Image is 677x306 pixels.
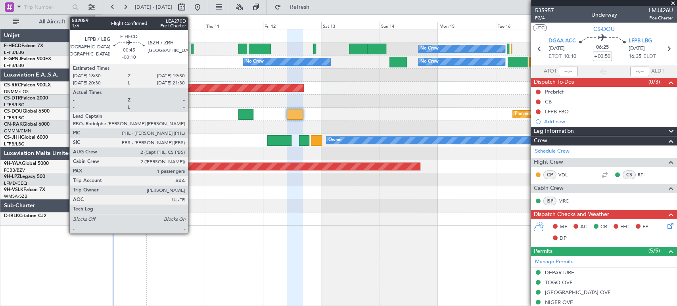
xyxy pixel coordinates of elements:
a: LFPB/LBG [4,141,25,147]
span: 9H-LPZ [4,174,20,179]
span: 16:35 [629,53,641,61]
button: All Aircraft [9,15,86,28]
span: ETOT [549,53,562,61]
a: D-IBLKCitation CJ2 [4,214,46,218]
a: LFPB/LBG [4,63,25,69]
a: CS-RRCFalcon 900LX [4,83,51,88]
div: No Crew [420,43,439,55]
span: Refresh [283,4,316,10]
a: RFI [638,171,656,178]
div: CB [545,98,552,105]
div: DEPARTURE [545,269,574,276]
div: TOGO OVF [545,279,572,286]
span: CS-DOU [593,25,615,33]
a: 9H-LPZLegacy 500 [4,174,45,179]
div: No Crew [245,56,264,68]
span: DP [560,235,567,243]
div: Mon 15 [437,22,496,29]
a: WMSA/SZB [4,193,27,199]
a: LFPB/LBG [4,102,25,108]
div: [GEOGRAPHIC_DATA] OVF [545,289,610,296]
span: ALDT [651,67,664,75]
div: Tue 9 [88,22,146,29]
a: CS-DOUGlobal 6500 [4,109,50,114]
span: LFPB LBG [629,37,652,45]
span: 9H-YAA [4,161,22,166]
div: Thu 11 [205,22,263,29]
span: [DATE] - [DATE] [135,4,172,11]
div: Wed 10 [146,22,205,29]
span: ELDT [643,53,656,61]
a: 9H-VSLKFalcon 7X [4,187,45,192]
span: 9H-VSLK [4,187,23,192]
span: FP [642,223,648,231]
span: [DATE] [629,45,645,53]
span: CS-DOU [4,109,23,114]
span: Leg Information [534,127,574,136]
div: [DATE] [96,16,109,23]
span: F-HECD [4,44,21,48]
div: Prebrief [545,88,564,95]
span: Dispatch Checks and Weather [534,210,609,219]
div: Sun 14 [380,22,438,29]
div: Owner [328,134,342,146]
a: F-GPNJFalcon 900EX [4,57,51,61]
span: P2/4 [535,15,554,21]
div: NIGER OVF [545,299,573,306]
span: CN-RAK [4,122,23,127]
div: Underway [591,11,617,19]
span: DGAA ACC [549,37,576,45]
span: 06:25 [596,44,609,52]
button: Refresh [271,1,318,13]
span: 535957 [535,6,554,15]
a: Schedule Crew [535,147,570,155]
div: Add new [544,118,673,125]
span: MF [560,223,567,231]
span: [DATE] [549,45,565,53]
a: VDL [558,171,576,178]
a: FCBB/BZV [4,167,25,173]
div: Tue 16 [496,22,554,29]
div: Planned Maint [GEOGRAPHIC_DATA] ([GEOGRAPHIC_DATA]) [515,108,640,120]
span: Crew [534,136,547,145]
span: AC [580,223,587,231]
a: MRC [558,197,576,205]
button: UTC [533,24,547,31]
span: All Aircraft [21,19,84,25]
span: F-GPNJ [4,57,21,61]
div: Fri 12 [263,22,321,29]
span: LMJ426U [649,6,673,15]
span: Cabin Crew [534,184,564,193]
div: CP [543,170,556,179]
span: CS-DTR [4,96,21,101]
span: Permits [534,247,552,256]
span: Flight Crew [534,158,563,167]
span: Pos Charter [649,15,673,21]
a: DNMM/LOS [4,89,29,95]
span: CS-RRC [4,83,21,88]
div: Sat 13 [321,22,380,29]
span: (5/5) [648,247,660,255]
a: LFPB/LBG [4,115,25,121]
a: 9H-YAAGlobal 5000 [4,161,49,166]
a: LFPB/LBG [4,50,25,55]
div: LFPB FBO [545,108,569,115]
a: Manage Permits [535,258,573,266]
a: LFMD/CEQ [4,180,27,186]
a: CN-RAKGlobal 6000 [4,122,50,127]
span: (0/3) [648,78,660,86]
a: GMMN/CMN [4,128,31,134]
a: CS-JHHGlobal 6000 [4,135,48,140]
input: Trip Number [24,1,70,13]
a: CS-DTRFalcon 2000 [4,96,48,101]
span: FFC [620,223,629,231]
span: Dispatch To-Dos [534,78,574,87]
div: CS [623,170,636,179]
span: CR [600,223,607,231]
div: No Crew [420,56,439,68]
div: Planned Maint [GEOGRAPHIC_DATA] ([GEOGRAPHIC_DATA]) [49,82,174,94]
span: 10:10 [564,53,576,61]
a: F-HECDFalcon 7X [4,44,43,48]
span: CS-JHH [4,135,21,140]
span: ATOT [544,67,557,75]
